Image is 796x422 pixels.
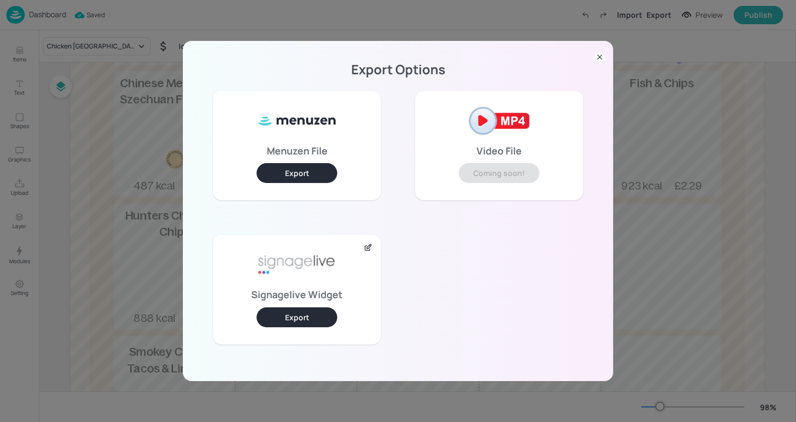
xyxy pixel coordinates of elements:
p: Signagelive Widget [251,291,343,298]
img: mp4-2af2121e.png [459,100,539,143]
img: signage-live-aafa7296.png [257,243,337,286]
p: Menuzen File [267,147,328,154]
img: ml8WC8f0XxQ8HKVnnVUe7f5Gv1vbApsJzyFa2MjOoB8SUy3kBkfteYo5TIAmtfcjWXsj8oHYkuYqrJRUn+qckOrNdzmSzIzkA... [257,100,337,143]
p: Export Options [196,66,600,73]
button: Export [257,163,337,183]
button: Export [257,307,337,327]
p: Video File [477,147,522,154]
